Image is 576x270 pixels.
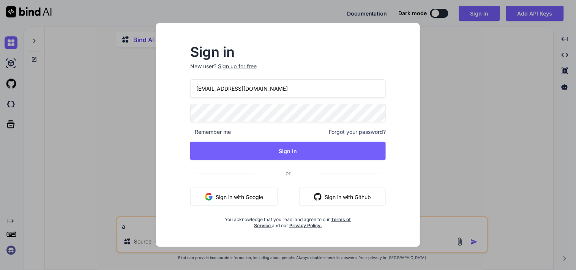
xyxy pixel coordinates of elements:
div: Sign up for free [218,63,257,70]
div: You acknowledge that you read, and agree to our and our [223,212,353,229]
img: google [205,193,213,201]
button: Sign in with Google [190,188,278,206]
button: Sign In [190,142,386,160]
a: Terms of Service [254,217,351,228]
span: or [255,164,321,182]
a: Privacy Policy. [289,223,322,228]
button: Sign in with Github [299,188,386,206]
span: Remember me [190,128,231,136]
img: github [314,193,322,201]
input: Login or Email [190,79,386,98]
p: New user? [190,63,386,79]
span: Forgot your password? [329,128,386,136]
h2: Sign in [190,46,386,58]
